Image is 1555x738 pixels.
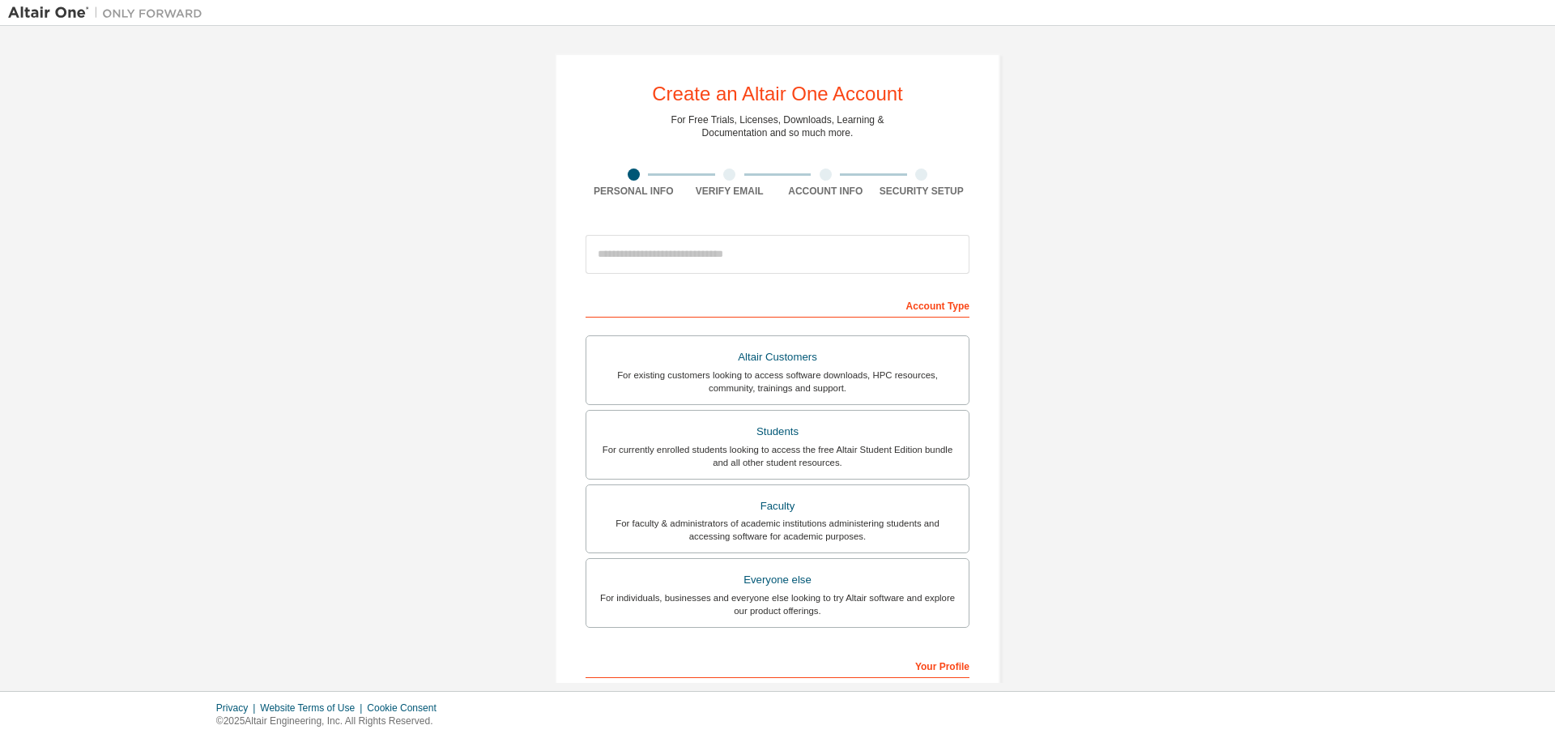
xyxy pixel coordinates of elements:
div: Create an Altair One Account [652,84,903,104]
div: Account Info [777,185,874,198]
div: Security Setup [874,185,970,198]
div: Website Terms of Use [260,702,367,715]
div: Personal Info [586,185,682,198]
div: For Free Trials, Licenses, Downloads, Learning & Documentation and so much more. [671,113,884,139]
div: For existing customers looking to access software downloads, HPC resources, community, trainings ... [596,369,959,395]
div: Everyone else [596,569,959,591]
p: © 2025 Altair Engineering, Inc. All Rights Reserved. [216,715,446,728]
div: Privacy [216,702,260,715]
div: For currently enrolled students looking to access the free Altair Student Edition bundle and all ... [596,443,959,469]
div: Account Type [586,292,969,318]
div: For faculty & administrators of academic institutions administering students and accessing softwa... [596,517,959,543]
div: Faculty [596,495,959,518]
div: Altair Customers [596,346,959,369]
div: Your Profile [586,652,969,678]
div: Cookie Consent [367,702,445,715]
div: Verify Email [682,185,778,198]
div: Students [596,420,959,443]
div: For individuals, businesses and everyone else looking to try Altair software and explore our prod... [596,591,959,617]
img: Altair One [8,5,211,21]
